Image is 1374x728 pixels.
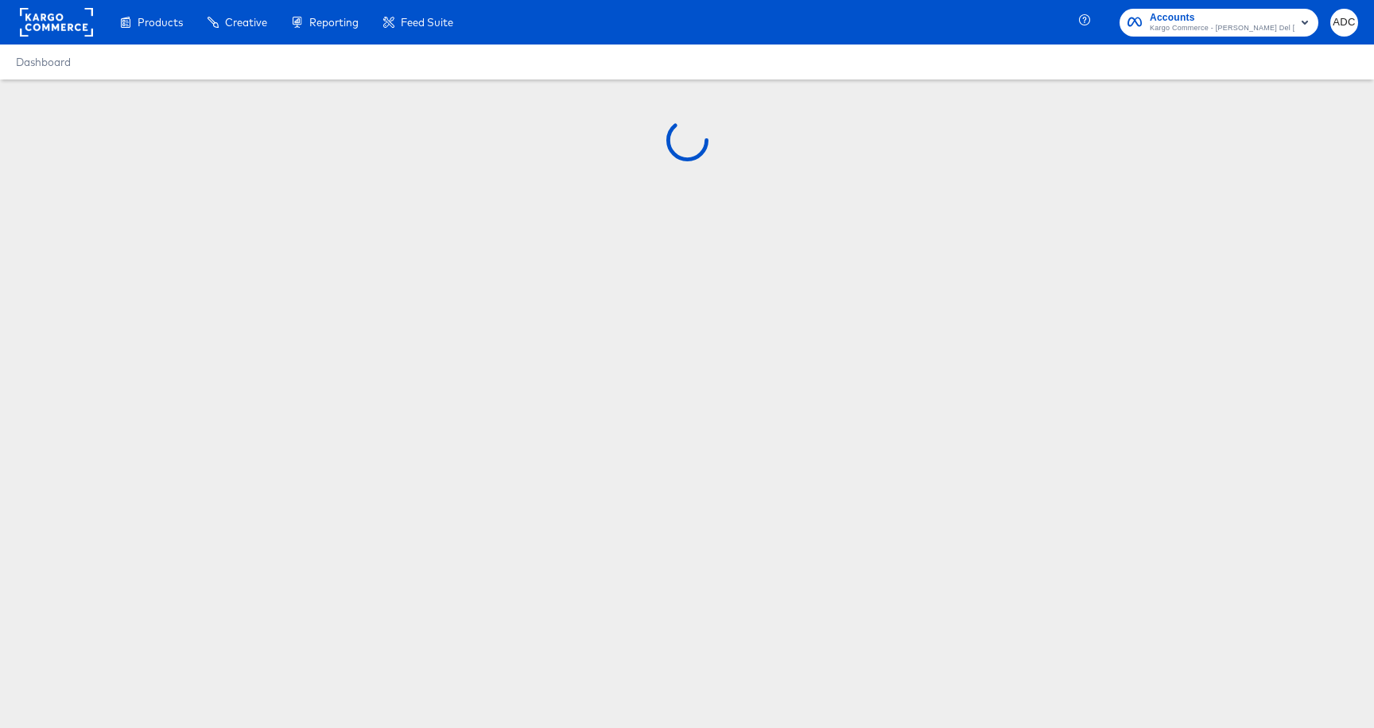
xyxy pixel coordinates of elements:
[309,16,359,29] span: Reporting
[1330,9,1358,37] button: ADC
[1150,22,1294,35] span: Kargo Commerce - [PERSON_NAME] Del [PERSON_NAME]
[1150,10,1294,26] span: Accounts
[1337,14,1352,32] span: ADC
[16,56,71,68] a: Dashboard
[138,16,183,29] span: Products
[401,16,453,29] span: Feed Suite
[225,16,267,29] span: Creative
[1120,9,1318,37] button: AccountsKargo Commerce - [PERSON_NAME] Del [PERSON_NAME]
